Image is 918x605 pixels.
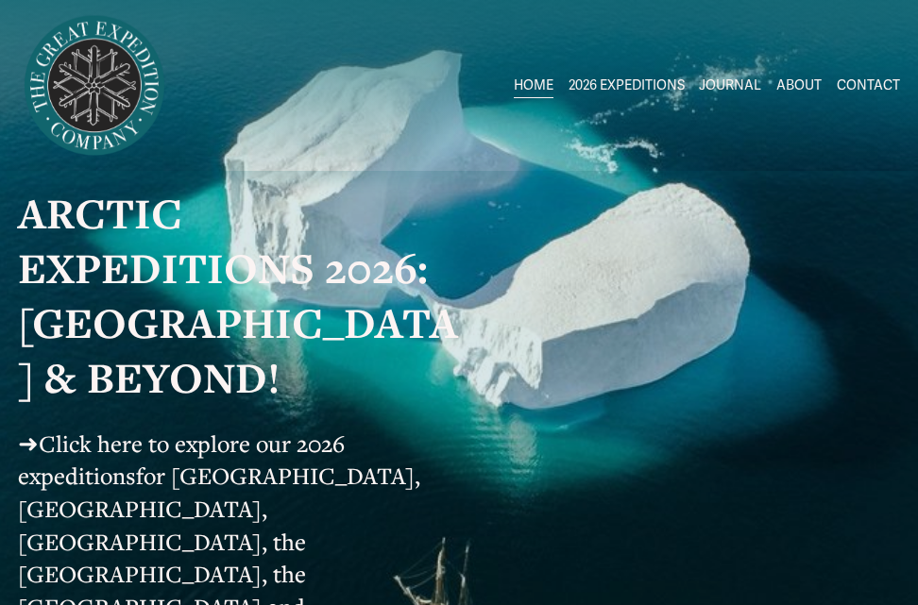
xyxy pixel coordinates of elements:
span: 2026 EXPEDITIONS [569,74,685,98]
a: HOME [514,72,553,99]
span: ➜ [18,428,39,459]
a: CONTACT [837,72,900,99]
img: Arctic Expeditions [18,9,171,162]
a: JOURNAL [699,72,761,99]
a: Click here to explore our 2026 expeditions [18,428,345,492]
strong: ARCTIC EXPEDITIONS 2026: [GEOGRAPHIC_DATA] & BEYOND! [18,185,458,405]
a: ABOUT [776,72,822,99]
a: folder dropdown [569,72,685,99]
